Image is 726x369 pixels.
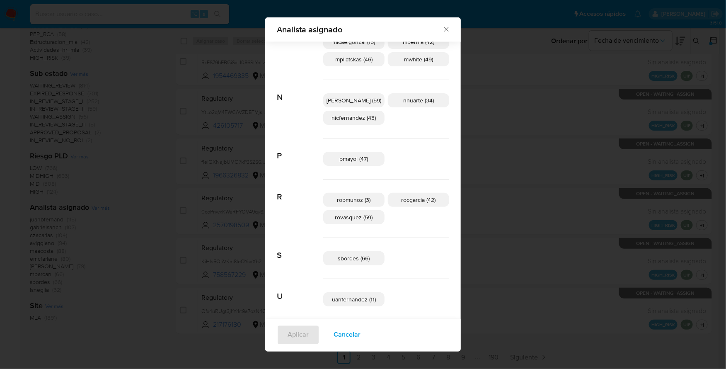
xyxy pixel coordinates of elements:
[323,325,371,345] button: Cancelar
[402,196,436,204] span: rocgarcia (42)
[340,155,368,163] span: pmayol (47)
[323,52,385,66] div: mpliatskas (46)
[337,196,371,204] span: robmunoz (3)
[335,55,373,63] span: mpliatskas (46)
[388,52,449,66] div: mwhite (49)
[323,111,385,125] div: nicfernandez (43)
[327,96,381,104] span: [PERSON_NAME] (59)
[323,210,385,224] div: rovasquez (59)
[332,295,376,303] span: uanfernandez (11)
[404,55,433,63] span: mwhite (49)
[333,38,375,46] span: micaelgonzal (15)
[323,251,385,265] div: sbordes (66)
[388,193,449,207] div: rocgarcia (42)
[335,213,373,221] span: rovasquez (59)
[403,96,434,104] span: nhuarte (34)
[323,292,385,306] div: uanfernandez (11)
[338,254,370,262] span: sbordes (66)
[323,93,385,107] div: [PERSON_NAME] (59)
[277,180,323,202] span: R
[277,279,323,301] span: U
[277,138,323,161] span: P
[388,93,449,107] div: nhuarte (34)
[323,35,385,49] div: micaelgonzal (15)
[323,193,385,207] div: robmunoz (3)
[334,326,361,344] span: Cancelar
[442,25,450,33] button: Cerrar
[388,35,449,49] div: mpernia (42)
[277,25,442,34] span: Analista asignado
[403,38,434,46] span: mpernia (42)
[277,80,323,102] span: N
[277,238,323,260] span: S
[323,152,385,166] div: pmayol (47)
[332,114,376,122] span: nicfernandez (43)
